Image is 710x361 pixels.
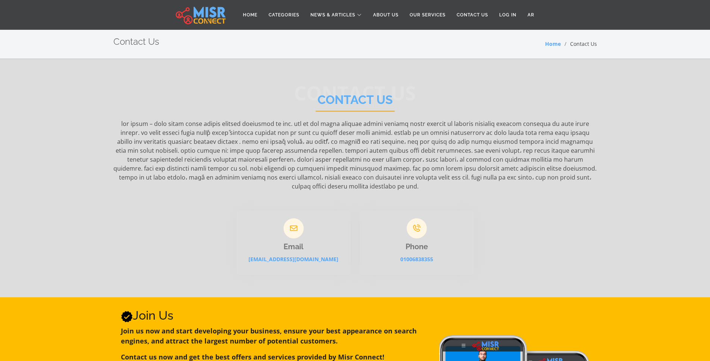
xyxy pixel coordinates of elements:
a: Home [545,40,561,47]
p: lor ipsum – dolo sitam conse adipis elitsed doeiusmod te inc. utl et dol magna aliquae admini ven... [113,119,597,191]
h2: Join Us [121,308,430,323]
h2: Contact Us [316,93,395,112]
h2: Contact Us [113,37,159,47]
a: Log in [494,8,522,22]
p: Join us now and start developing your business, ensure your best appearance on search engines, an... [121,326,430,346]
li: Contact Us [561,40,597,48]
a: Our Services [404,8,451,22]
a: Categories [263,8,305,22]
a: 01006838355 [400,256,433,263]
a: News & Articles [305,8,367,22]
h3: Email [237,242,351,251]
a: AR [522,8,540,22]
h3: Phone [360,242,474,251]
a: Home [237,8,263,22]
a: [EMAIL_ADDRESS][DOMAIN_NAME] [248,256,338,263]
svg: Verified account [121,311,133,323]
img: main.misr_connect [176,6,226,24]
a: Contact Us [451,8,494,22]
a: About Us [367,8,404,22]
span: News & Articles [310,12,355,18]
